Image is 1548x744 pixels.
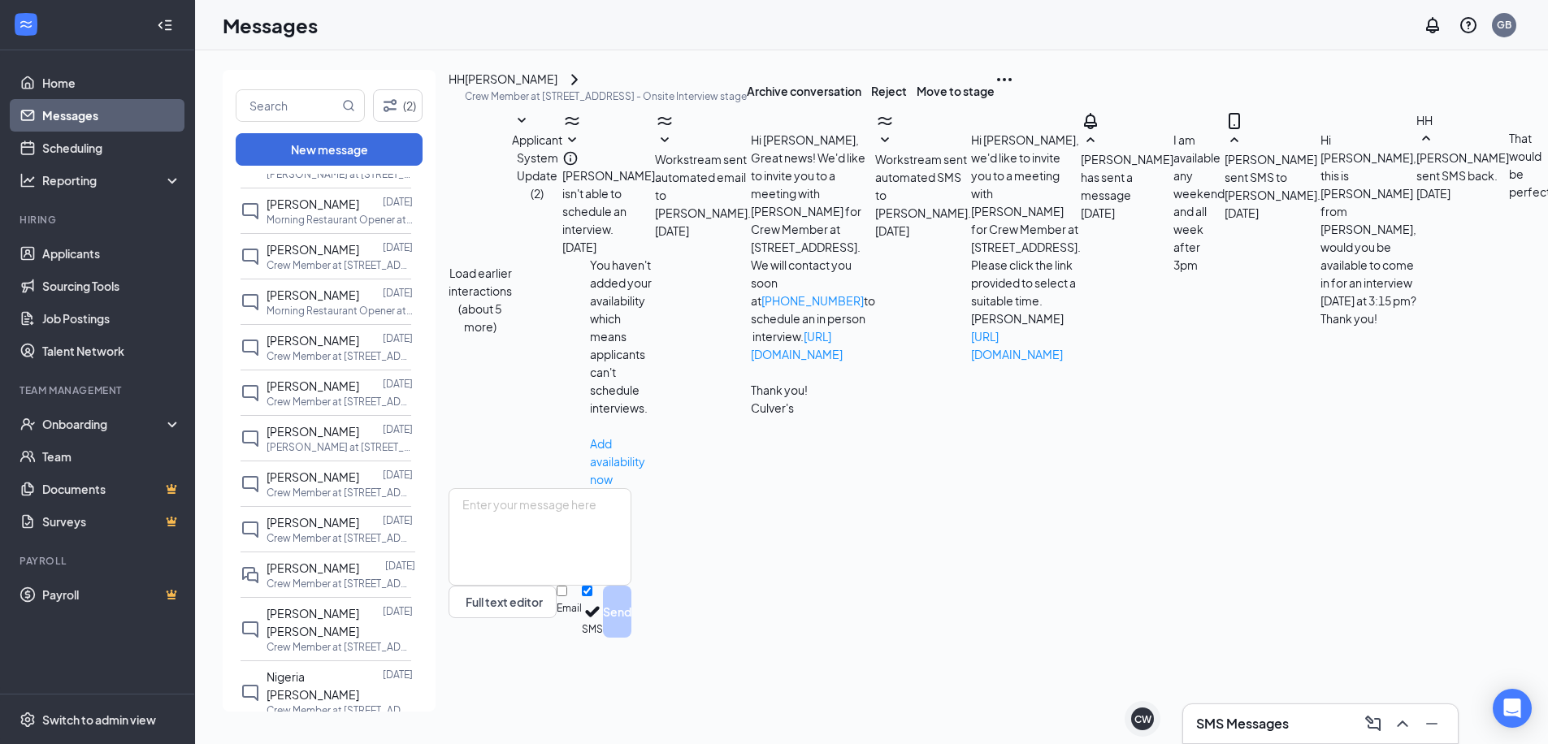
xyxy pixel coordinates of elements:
span: [PERSON_NAME] [267,288,359,302]
p: [DATE] [383,513,413,527]
p: [PERSON_NAME] at [STREET_ADDRESS] [267,440,413,454]
svg: WorkstreamLogo [655,111,674,131]
svg: ChatInactive [241,683,260,703]
svg: ChatInactive [241,338,260,357]
a: PayrollCrown [42,578,181,611]
svg: SmallChevronDown [655,131,674,150]
a: Home [42,67,181,99]
span: [PERSON_NAME] [267,378,359,393]
h3: SMS Messages [1196,715,1289,733]
span: [PERSON_NAME] [267,560,359,575]
span: [PERSON_NAME] sent SMS back. [1416,150,1509,183]
svg: MobileSms [1225,111,1244,131]
p: Crew Member at [STREET_ADDRESS] [267,395,413,409]
button: ChevronUp [1390,711,1416,737]
p: Great news! We'd like to invite you to a meeting with [PERSON_NAME] for Crew Member at [STREET_AD... [751,149,875,363]
span: Hi [PERSON_NAME], we'd like to invite you to a meeting with [PERSON_NAME] for Crew Member at [STR... [971,132,1081,361]
span: Workstream sent automated SMS to [PERSON_NAME]. [875,152,971,220]
svg: ChatInactive [241,201,260,221]
div: [PERSON_NAME] [465,70,557,89]
svg: Checkmark [582,601,603,622]
span: [PERSON_NAME] [PERSON_NAME] [267,606,359,638]
span: [PERSON_NAME] [267,515,359,530]
p: Crew Member at [STREET_ADDRESS] [267,486,413,500]
svg: ChevronRight [565,70,584,89]
svg: ChatInactive [241,247,260,266]
svg: ChevronUp [1393,714,1412,733]
svg: SmallChevronUp [1416,129,1436,149]
svg: QuestionInfo [1459,15,1478,35]
svg: WorkstreamLogo [875,111,895,131]
a: Applicants [42,237,181,270]
p: [DATE] [383,195,413,209]
div: Email [557,601,582,616]
p: [DATE] [383,286,413,300]
span: [PERSON_NAME] has sent a message [1081,152,1173,202]
p: [PERSON_NAME] at [STREET_ADDRESS] [267,167,413,181]
button: Filter (2) [373,89,423,122]
svg: Notifications [1423,15,1442,35]
p: [DATE] [383,240,413,254]
button: SmallChevronDownApplicant System Update (2) [512,111,562,202]
span: I am available any weekend and all week after 3pm [1173,132,1225,272]
p: [DATE] [383,668,413,681]
p: Crew Member at [STREET_ADDRESS] - Onsite Interview stage [465,89,747,103]
span: [PERSON_NAME] sent SMS to [PERSON_NAME]. [1225,152,1320,202]
a: [PHONE_NUMBER] [761,293,864,308]
span: [PERSON_NAME] isn't able to schedule an interview. [562,168,655,236]
a: Messages [42,99,181,132]
input: Search [236,90,339,121]
span: [PERSON_NAME] [267,469,359,484]
p: Hi [PERSON_NAME], [751,131,875,149]
svg: SmallChevronDown [512,111,531,131]
a: Job Postings [42,302,181,335]
div: Hiring [20,213,178,227]
svg: Ellipses [995,70,1014,89]
a: Team [42,440,181,473]
div: SMS [582,622,603,638]
button: Archive conversation [747,70,861,111]
span: [DATE] [655,222,689,240]
svg: ChatInactive [241,474,260,494]
p: [DATE] [383,377,413,391]
svg: WorkstreamLogo [562,111,582,131]
a: SurveysCrown [42,505,181,538]
div: Onboarding [42,416,167,432]
div: Open Intercom Messenger [1493,689,1532,728]
button: ComposeMessage [1360,711,1386,737]
div: HH [449,70,465,88]
span: [PERSON_NAME] [267,242,359,257]
input: Email [557,586,567,596]
svg: Collapse [157,17,173,33]
h1: Messages [223,11,318,39]
p: [DATE] [383,468,413,482]
input: SMS [582,586,592,596]
button: Minimize [1419,711,1445,737]
p: [DATE] [383,604,413,618]
span: Workstream sent automated email to [PERSON_NAME]. [655,152,751,220]
svg: Bell [1081,111,1100,131]
div: Team Management [20,383,178,397]
p: Morning Restaurant Opener at [STREET_ADDRESS] [267,304,413,318]
svg: WorkstreamLogo [18,16,34,32]
span: [DATE] [1225,204,1259,222]
p: Crew Member at [STREET_ADDRESS] [267,703,413,717]
svg: Info [562,150,579,167]
p: Crew Member at [STREET_ADDRESS] [267,531,413,545]
a: Scheduling [42,132,181,164]
svg: Filter [380,96,400,115]
button: Load earlier interactions (about 5 more) [449,264,512,335]
p: Crew Member at [STREET_ADDRESS] [267,258,413,272]
button: Send [603,586,631,638]
a: Add availability now [590,436,645,487]
p: Crew Member at [STREET_ADDRESS] [267,577,413,590]
svg: DoubleChat [241,565,260,585]
span: [PERSON_NAME] [267,197,359,211]
svg: SmallChevronUp [1081,131,1100,150]
p: Morning Restaurant Opener at [STREET_ADDRESS] [267,213,413,227]
svg: SmallChevronDown [875,131,895,150]
svg: ChatInactive [241,620,260,639]
div: CW [1134,712,1151,726]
